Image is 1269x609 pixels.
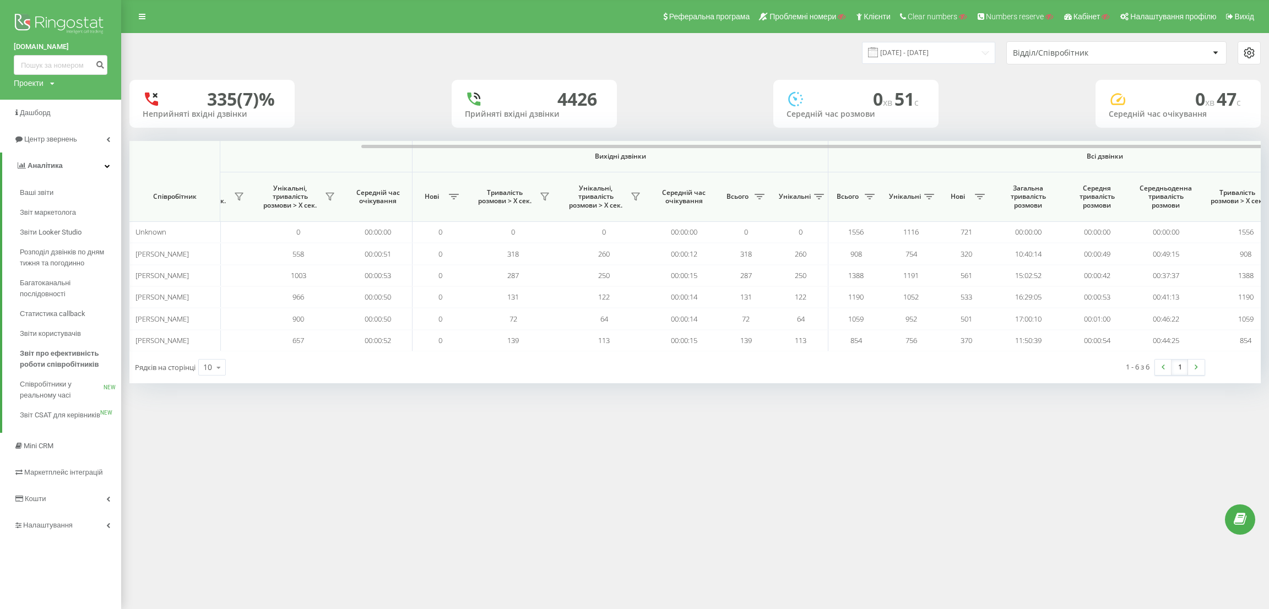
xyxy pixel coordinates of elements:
span: Налаштування профілю [1130,12,1216,21]
span: 0 [438,314,442,324]
span: Всього [724,192,751,201]
span: [PERSON_NAME] [135,314,189,324]
span: 0 [511,227,515,237]
span: c [914,96,919,108]
span: 320 [961,249,972,259]
span: Співробітники у реальному часі [20,379,104,401]
td: 00:00:14 [649,286,718,308]
div: 335 (7)% [207,89,275,110]
span: Унікальні, тривалість розмови > Х сек. [258,184,322,210]
span: хв [883,96,894,108]
span: 72 [509,314,517,324]
div: Середній час очікування [1109,110,1248,119]
span: 1191 [903,270,919,280]
span: 318 [507,249,519,259]
span: Середній час очікування [658,188,710,205]
td: 17:00:10 [994,308,1062,329]
span: 122 [795,292,806,302]
span: Вихідні дзвінки [438,152,802,161]
span: [PERSON_NAME] [135,249,189,259]
span: 64 [797,314,805,324]
td: 16:29:05 [994,286,1062,308]
span: 113 [598,335,610,345]
span: 287 [740,270,752,280]
span: Numbers reserve [986,12,1044,21]
div: 10 [203,362,212,373]
span: 721 [961,227,972,237]
span: 0 [438,292,442,302]
a: Багатоканальні послідовності [20,273,121,304]
td: 00:41:13 [1131,286,1200,308]
td: 00:46:22 [1131,308,1200,329]
span: Ваші звіти [20,187,53,198]
td: 10:40:14 [994,243,1062,264]
span: Кабінет [1073,12,1100,21]
td: 00:00:51 [344,243,413,264]
span: 1190 [848,292,864,302]
span: 908 [850,249,862,259]
span: 287 [507,270,519,280]
span: Звіт CSAT для керівників [20,410,100,421]
span: Всього [834,192,861,201]
span: Загальна тривалість розмови [1002,184,1054,210]
span: [PERSON_NAME] [135,270,189,280]
span: Звіти Looker Studio [20,227,82,238]
span: 952 [905,314,917,324]
span: Clear numbers [908,12,957,21]
td: 00:00:15 [649,265,718,286]
td: 00:00:49 [1062,243,1131,264]
span: 0 [744,227,748,237]
span: Кошти [25,494,46,503]
span: 501 [961,314,972,324]
span: 250 [598,270,610,280]
span: Центр звернень [24,135,77,143]
span: Нові [944,192,972,201]
a: 1 [1172,360,1188,375]
span: Вихід [1235,12,1254,21]
span: Середньоденна тривалість розмови [1140,184,1192,210]
td: 15:02:52 [994,265,1062,286]
input: Пошук за номером [14,55,107,75]
span: 47 [1217,87,1241,111]
span: Співробітник [139,192,210,201]
span: Звіт маркетолога [20,207,76,218]
td: 00:00:14 [649,308,718,329]
span: Унікальні, тривалість розмови > Х сек. [564,184,627,210]
span: 1556 [1238,227,1254,237]
span: 260 [598,249,610,259]
div: Середній час розмови [787,110,925,119]
a: Звіт CSAT для керівниківNEW [20,405,121,425]
span: 0 [438,227,442,237]
span: 131 [507,292,519,302]
td: 00:00:53 [1062,286,1131,308]
span: Середня тривалість розмови [1071,184,1123,210]
span: 1052 [903,292,919,302]
span: 64 [600,314,608,324]
span: Тривалість розмови > Х сек. [1206,188,1269,205]
span: [PERSON_NAME] [135,335,189,345]
td: 00:49:15 [1131,243,1200,264]
span: Розподіл дзвінків по дням тижня та погодинно [20,247,116,269]
span: 966 [292,292,304,302]
td: 00:00:00 [994,221,1062,243]
span: Аналiтика [28,161,63,170]
span: 561 [961,270,972,280]
td: 00:00:52 [344,330,413,351]
span: 854 [1240,335,1251,345]
span: 1059 [848,314,864,324]
span: 72 [742,314,750,324]
a: [DOMAIN_NAME] [14,41,107,52]
span: 139 [740,335,752,345]
div: Проекти [14,78,44,89]
td: 00:00:50 [344,308,413,329]
div: 1 - 6 з 6 [1126,361,1149,372]
span: 0 [799,227,802,237]
span: Mini CRM [24,442,53,450]
span: 1388 [1238,270,1254,280]
img: Ringostat logo [14,11,107,39]
span: 260 [795,249,806,259]
td: 00:00:00 [1131,221,1200,243]
td: 00:00:54 [1062,330,1131,351]
span: Середній час очікування [352,188,404,205]
span: 318 [740,249,752,259]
